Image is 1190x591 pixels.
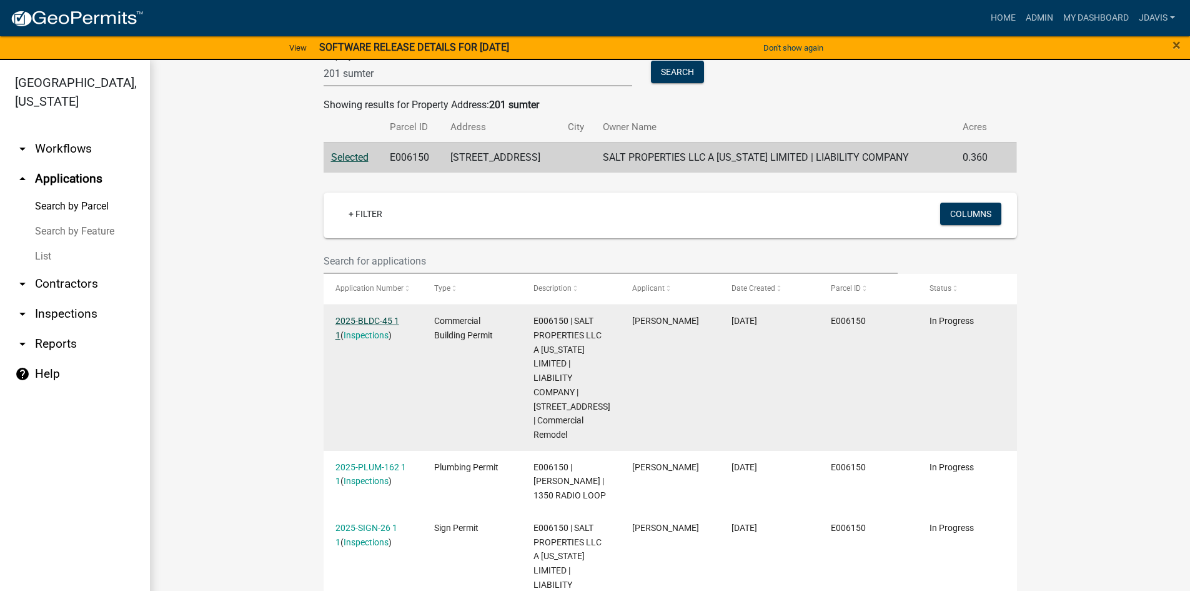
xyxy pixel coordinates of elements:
[930,462,974,472] span: In Progress
[1173,38,1181,53] button: Close
[434,462,498,472] span: Plumbing Permit
[620,274,720,304] datatable-header-cell: Applicant
[15,306,30,321] i: arrow_drop_down
[443,142,560,173] td: [STREET_ADDRESS]
[335,462,406,487] a: 2025-PLUM-162 1 1
[731,523,757,533] span: 07/17/2025
[918,274,1017,304] datatable-header-cell: Status
[331,151,369,163] a: Selected
[560,113,595,142] th: City
[443,113,560,142] th: Address
[335,523,397,547] a: 2025-SIGN-26 1 1
[335,314,410,343] div: ( )
[731,284,775,293] span: Date Created
[533,462,606,501] span: E006150 | David James Pollack | 1350 RADIO LOOP
[731,316,757,326] span: 09/07/2025
[930,284,951,293] span: Status
[651,61,704,83] button: Search
[522,274,621,304] datatable-header-cell: Description
[595,113,955,142] th: Owner Name
[533,284,572,293] span: Description
[319,41,509,53] strong: SOFTWARE RELEASE DETAILS FOR [DATE]
[1173,36,1181,54] span: ×
[940,203,1001,225] button: Columns
[434,284,450,293] span: Type
[930,316,974,326] span: In Progress
[758,38,828,58] button: Don't show again
[284,38,312,58] a: View
[382,142,443,173] td: E006150
[324,248,898,274] input: Search for applications
[1134,6,1180,30] a: jdavis
[831,316,866,326] span: E006150
[434,316,493,340] span: Commercial Building Permit
[720,274,819,304] datatable-header-cell: Date Created
[930,523,974,533] span: In Progress
[15,171,30,186] i: arrow_drop_up
[324,98,1017,113] div: Showing results for Property Address:
[595,142,955,173] td: SALT PROPERTIES LLC A [US_STATE] LIMITED | LIABILITY COMPANY
[632,284,665,293] span: Applicant
[15,366,30,381] i: help
[632,462,699,472] span: David Pollack
[632,523,699,533] span: Renae Wilson
[489,99,539,111] strong: 201 sumter
[955,142,1000,173] td: 0.360
[955,113,1000,142] th: Acres
[632,316,699,326] span: Bobby Holcomb
[831,523,866,533] span: E006150
[15,336,30,351] i: arrow_drop_down
[324,274,423,304] datatable-header-cell: Application Number
[335,316,399,340] a: 2025-BLDC-45 1 1
[15,276,30,291] i: arrow_drop_down
[986,6,1021,30] a: Home
[731,462,757,472] span: 08/08/2025
[335,460,410,489] div: ( )
[831,284,861,293] span: Parcel ID
[344,476,389,486] a: Inspections
[335,284,404,293] span: Application Number
[818,274,918,304] datatable-header-cell: Parcel ID
[533,316,610,440] span: E006150 | SALT PROPERTIES LLC A GEORGIA LIMITED | LIABILITY COMPANY | 201 E SUMTER ST | Commercia...
[344,537,389,547] a: Inspections
[339,203,392,225] a: + Filter
[831,462,866,472] span: E006150
[1021,6,1058,30] a: Admin
[335,521,410,550] div: ( )
[422,274,522,304] datatable-header-cell: Type
[382,113,443,142] th: Parcel ID
[434,523,478,533] span: Sign Permit
[15,141,30,156] i: arrow_drop_down
[344,330,389,340] a: Inspections
[1058,6,1134,30] a: My Dashboard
